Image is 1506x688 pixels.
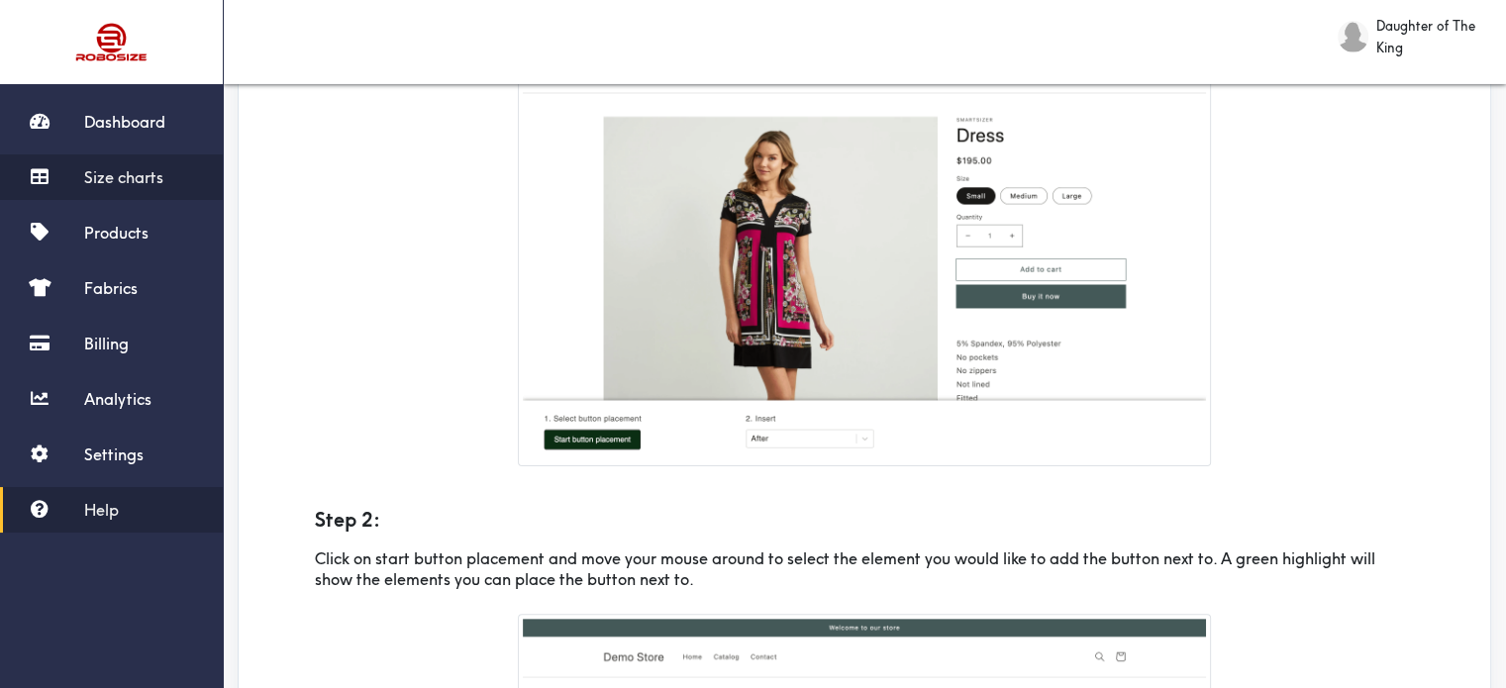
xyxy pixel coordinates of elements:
span: Daughter of The King [1376,15,1486,58]
h5: Step 2: [315,482,1414,534]
img: button_placement__start.99429b15.png [518,30,1211,466]
span: Settings [84,444,144,464]
span: Dashboard [84,112,165,132]
span: Fabrics [84,278,138,298]
span: Help [84,500,119,520]
span: Size charts [84,167,163,187]
img: Daughter of The King [1338,21,1368,52]
img: Robosize [38,15,186,69]
span: Products [84,223,149,243]
span: Analytics [84,389,151,409]
span: Billing [84,334,129,353]
p: Click on start button placement and move your mouse around to select the element you would like t... [315,541,1414,590]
